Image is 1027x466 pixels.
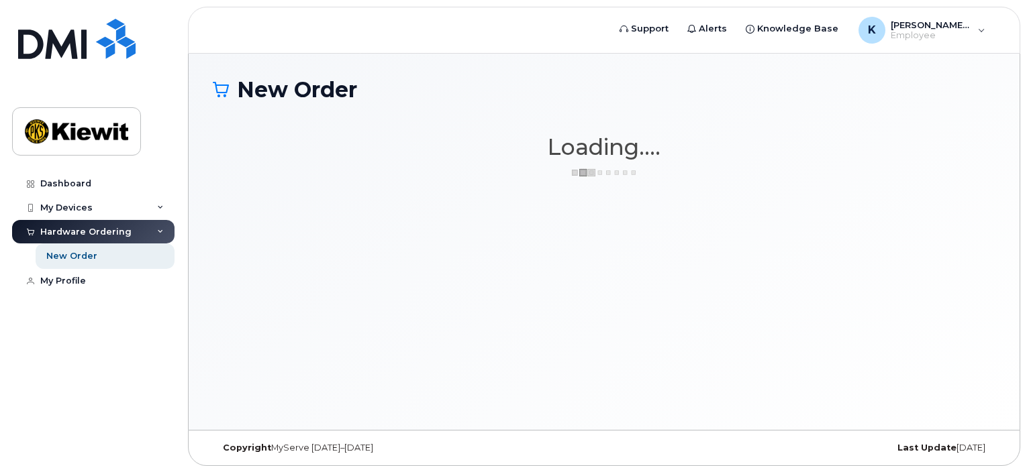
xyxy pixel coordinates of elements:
h1: Loading.... [213,135,995,159]
img: ajax-loader-3a6953c30dc77f0bf724df975f13086db4f4c1262e45940f03d1251963f1bf2e.gif [571,168,638,178]
strong: Copyright [223,443,271,453]
strong: Last Update [897,443,957,453]
div: [DATE] [734,443,995,453]
div: MyServe [DATE]–[DATE] [213,443,474,453]
h1: New Order [213,78,995,101]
